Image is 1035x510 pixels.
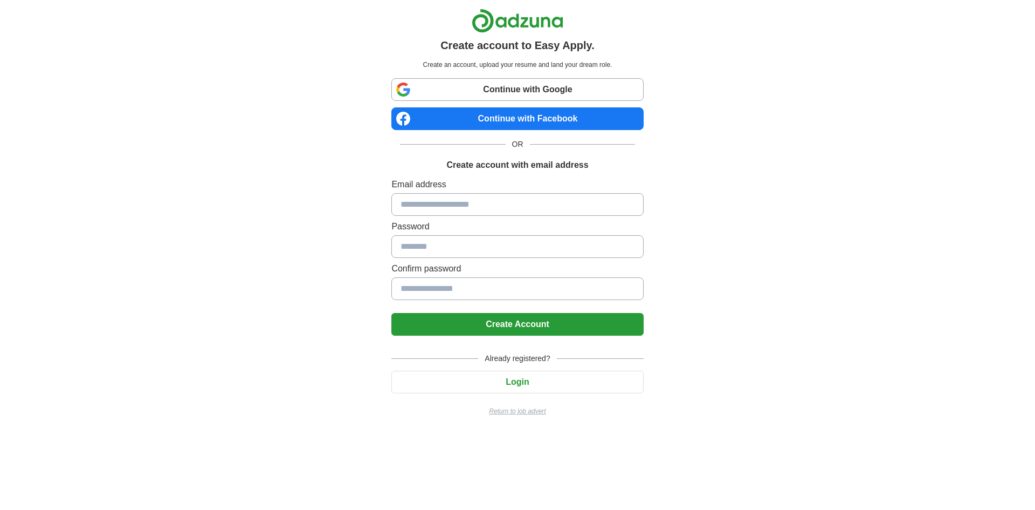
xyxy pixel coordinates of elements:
[391,107,643,130] a: Continue with Facebook
[446,159,588,172] h1: Create account with email address
[506,139,530,150] span: OR
[440,37,595,53] h1: Create account to Easy Apply.
[391,406,643,416] a: Return to job advert
[391,377,643,386] a: Login
[391,313,643,336] button: Create Account
[478,353,556,364] span: Already registered?
[391,371,643,393] button: Login
[391,78,643,101] a: Continue with Google
[391,178,643,191] label: Email address
[391,262,643,275] label: Confirm password
[472,9,563,33] img: Adzuna logo
[391,220,643,233] label: Password
[394,60,641,70] p: Create an account, upload your resume and land your dream role.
